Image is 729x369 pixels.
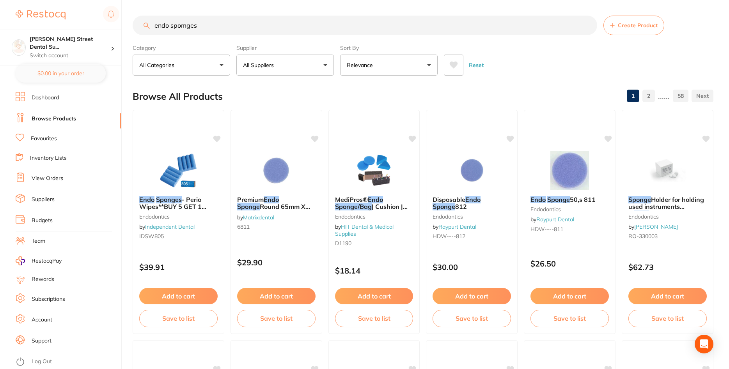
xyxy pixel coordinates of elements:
em: Endo [264,196,279,203]
p: $18.14 [335,266,413,275]
img: Premium Endo Sponge Round 65mm X 8mm (50) [251,151,302,190]
a: Raypurt Dental [438,223,476,230]
button: All Suppliers [236,55,334,76]
h4: Dawson Street Dental Surgery [30,35,111,51]
button: Create Product [603,16,664,35]
a: Raypurt Dental [536,216,574,223]
small: endodontics [139,214,218,220]
a: Suppliers [32,196,55,203]
span: 50,s 811 [570,196,596,203]
a: [PERSON_NAME] [634,223,678,230]
a: RestocqPay [16,256,62,265]
p: Relevance [347,61,376,69]
label: Supplier [236,44,334,51]
a: Log Out [32,358,52,365]
span: by [433,223,476,230]
button: Add to cart [530,288,609,304]
em: Endo [530,196,546,203]
span: HDW----812 [433,233,465,240]
span: MediPros® [335,196,368,203]
small: Endodontics [530,206,609,212]
a: Subscriptions [32,295,65,303]
span: RestocqPay [32,257,62,265]
button: $0.00 in your order [16,64,106,83]
em: Sponge [547,196,570,203]
button: Add to cart [628,288,707,304]
b: MediPros® Endo Sponge/Bag | Cushion | Triangle [335,196,413,210]
em: Sponges [156,196,182,203]
img: RestocqPay [16,256,25,265]
p: $26.50 [530,259,609,268]
label: Category [133,44,230,51]
span: | Cushion | Triangle [335,203,408,217]
button: Relevance [340,55,438,76]
a: Matrixdental [243,214,274,221]
p: All Suppliers [243,61,277,69]
button: All Categories [133,55,230,76]
span: IDSW805 [139,233,164,240]
img: Dawson Street Dental Surgery [12,40,25,53]
span: 812 [455,203,467,210]
p: ...... [658,92,670,101]
a: Browse Products [32,115,76,123]
em: Endo [368,196,383,203]
span: by [628,223,678,230]
em: Sponge [628,196,651,203]
input: Search Products [133,16,597,35]
a: Favourites [31,135,57,143]
p: Switch account [30,52,111,60]
p: $62.73 [628,263,707,272]
img: Endo Sponge 50,s 811 [545,151,595,190]
b: Sponge Holder for holding used instruments in Endo Gauge CS [628,196,707,210]
em: Endo [465,196,481,203]
button: Add to cart [139,288,218,304]
a: Restocq Logo [16,6,66,24]
button: Save to list [237,310,316,327]
em: Endo [139,196,154,203]
span: RO-330003 [628,233,658,240]
a: Rewards [32,275,54,283]
a: HIT Dental & Medical Supplies [335,223,394,237]
span: Disposable [433,196,465,203]
img: Disposable Endo Sponge 812 [447,151,497,190]
b: Disposable Endo Sponge 812 [433,196,511,210]
a: View Orders [32,175,63,182]
span: D1190 [335,240,351,247]
span: Round 65mm X 8mm (50) [237,203,310,217]
em: Sponge/Bag [335,203,372,210]
label: Sort By [340,44,438,51]
a: 2 [642,88,655,104]
span: Premium [237,196,264,203]
a: 1 [627,88,639,104]
p: All Categories [139,61,177,69]
button: Save to list [335,310,413,327]
em: Endo [634,210,649,218]
img: Restocq Logo [16,10,66,19]
button: Log Out [16,356,119,368]
button: Save to list [628,310,707,327]
b: Endo Sponges - Perio Wipes**BUY 5 GET 1 FREE!** [139,196,218,210]
img: Endo Sponges - Perio Wipes**BUY 5 GET 1 FREE!** [153,151,204,190]
img: Sponge Holder for holding used instruments in Endo Gauge CS [642,151,693,190]
span: Create Product [618,22,658,28]
em: Sponge [237,203,260,210]
button: Save to list [139,310,218,327]
b: Endo Sponge 50,s 811 [530,196,609,203]
a: Account [32,316,52,324]
a: Dashboard [32,94,59,102]
span: Holder for holding used instruments in [628,196,704,218]
a: 58 [673,88,688,104]
a: Team [32,237,45,245]
em: Sponge [433,203,455,210]
small: endodontics [628,214,707,220]
small: endodontics [335,214,413,220]
b: Premium Endo Sponge Round 65mm X 8mm (50) [237,196,316,210]
img: MediPros® Endo Sponge/Bag | Cushion | Triangle [349,151,399,190]
span: by [530,216,574,223]
span: Gauge CS [649,210,679,218]
span: - Perio Wipes**BUY 5 GET 1 FREE!** [139,196,206,218]
button: Add to cart [335,288,413,304]
p: $39.91 [139,263,218,272]
p: $30.00 [433,263,511,272]
span: by [335,223,394,237]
